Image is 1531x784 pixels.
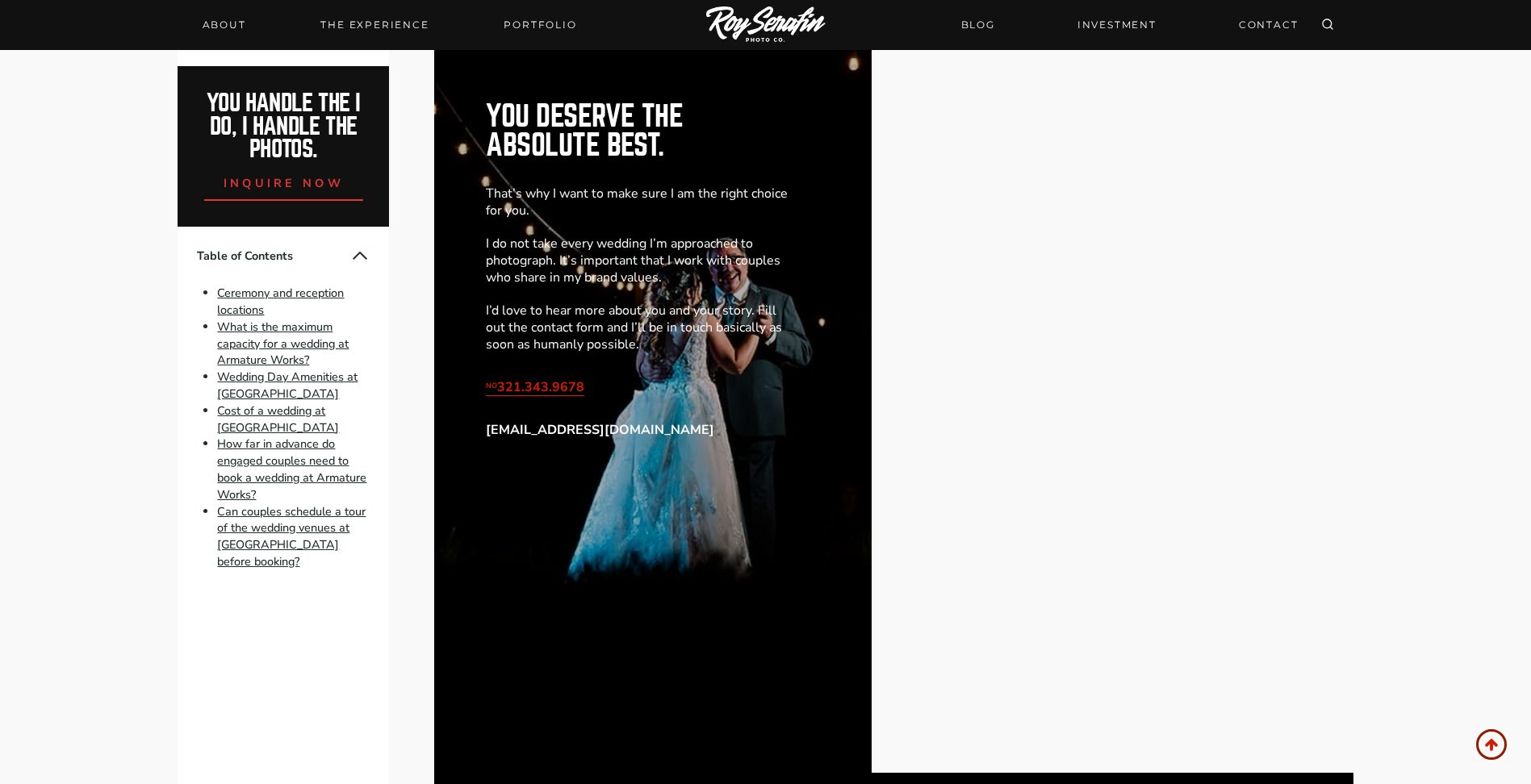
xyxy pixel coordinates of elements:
a: Portfolio [494,14,586,36]
a: THE EXPERIENCE [311,14,438,36]
a: NO321.343.9678 [486,378,584,396]
strong: [EMAIL_ADDRESS][DOMAIN_NAME] [486,421,714,439]
span: inquire now [224,175,345,191]
a: Cost of a wedding at [GEOGRAPHIC_DATA] [217,402,339,436]
nav: Table of Contents [178,227,389,590]
a: About [193,14,256,36]
p: That’s why I want to make sure I am the right choice for you. I do not take every wedding I’m app... [486,186,794,353]
a: How far in advance do engaged couples need to book a wedding at Armature Works? [217,436,366,503]
a: Scroll to top [1476,729,1507,760]
nav: Secondary Navigation [952,10,1308,39]
a: CONTACT [1229,10,1308,39]
a: Can couples schedule a tour of the wedding venues at [GEOGRAPHIC_DATA] before booking? [217,503,366,569]
button: Collapse Table of Contents [350,246,370,265]
a: Ceremony and reception locations [217,285,344,318]
nav: Primary Navigation [193,14,587,36]
img: Logo of Roy Serafin Photo Co., featuring stylized text in white on a light background, representi... [706,6,826,44]
h2: You deserve the absolute best. [486,102,794,160]
h2: You handle the i do, I handle the photos. [195,92,372,161]
a: Wedding Day Amenities at [GEOGRAPHIC_DATA] [217,369,358,402]
span: Table of Contents [197,248,350,265]
a: What is the maximum capacity for a wedding at Armature Works? [217,319,349,369]
a: BLOG [952,10,1005,39]
a: inquire now [204,161,364,201]
button: View Search Form [1316,14,1339,36]
sub: NO [486,381,497,390]
a: INVESTMENT [1068,10,1166,39]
